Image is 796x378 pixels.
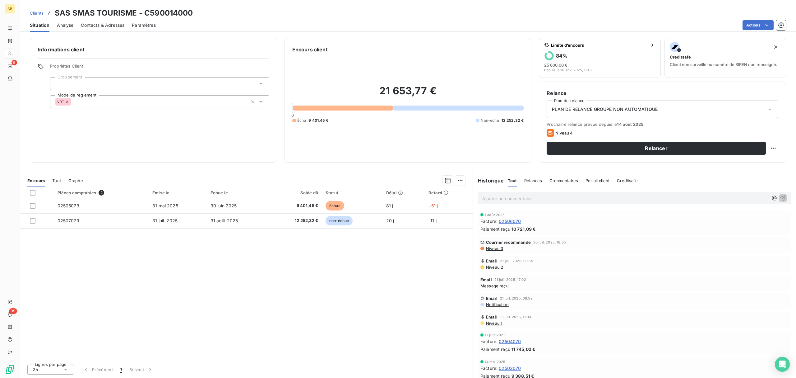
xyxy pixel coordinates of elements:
span: 12 252,32 € [272,218,318,224]
h6: 84 % [556,53,567,59]
span: 15 juil. 2025, 11:04 [500,315,531,319]
span: Client non surveillé ou numéro de SIREN non renseigné. [670,62,777,67]
h6: Informations client [38,46,269,53]
span: Limite d’encours [551,43,647,48]
button: Limite d’encours84%25 600,00 €Depuis le 14 janv. 2025, 11:46 [539,38,660,78]
span: 14 août 2025 [617,122,643,127]
span: Facture : [480,365,497,371]
span: Facture : [480,338,497,345]
div: Solde dû [272,190,318,195]
span: Analyse [57,22,73,28]
span: 02507079 [58,218,79,223]
span: Tout [52,178,61,183]
span: 81 j [386,203,393,208]
span: 30 juil. 2025, 18:35 [533,240,566,244]
span: Niveau 1 [485,321,502,326]
span: Niveau 4 [555,130,573,135]
button: Précédent [79,363,117,376]
span: Prochaine relance prévue depuis le [547,122,778,127]
span: Email [480,277,492,282]
span: 9 401,45 € [272,203,318,209]
span: 02505073 [58,203,79,208]
h3: SAS SMAS TOURISME - C590014000 [55,7,193,19]
span: 25 600,00 € [544,63,567,68]
span: Portail client [585,178,609,183]
span: Facture : [480,218,497,224]
span: Propriétés Client [50,64,269,72]
span: Paramètres [132,22,156,28]
span: 2 [99,190,104,196]
span: 02504070 [499,338,521,345]
span: Depuis le 14 janv. 2025, 11:46 [544,68,592,72]
span: 02503070 [499,365,521,371]
span: 6 [12,60,17,65]
span: 10 721,09 € [511,226,536,232]
span: Paiement reçu [480,226,510,232]
span: Courrier recommandé [486,240,531,245]
span: 14 mai 2025 [485,360,506,364]
button: Relancer [547,142,766,155]
span: Email [486,296,497,301]
span: Non-échu [481,118,499,123]
span: 12 252,32 € [502,118,524,123]
button: Suivant [126,363,157,376]
span: 31 juil. 2025 [152,218,178,223]
span: 0 [291,113,294,118]
div: Échue le [211,190,264,195]
span: Graphe [68,178,83,183]
span: 31 août 2025 [211,218,238,223]
span: Relances [524,178,542,183]
div: Délai [386,190,421,195]
span: Tout [508,178,517,183]
span: Notification [485,302,509,307]
div: Émise le [152,190,203,195]
span: 23 juil. 2025, 09:55 [500,259,533,263]
span: 21 juil. 2025, 08:52 [500,296,533,300]
img: Logo LeanPay [5,364,15,374]
span: Creditsafe [617,178,638,183]
span: 1 août 2025 [485,213,505,217]
span: VRT [57,100,64,104]
span: 11 745,02 € [511,346,536,352]
span: Contacts & Adresses [81,22,124,28]
span: Message reçu [480,283,509,288]
a: Clients [30,10,44,16]
button: CreditsafeClient non surveillé ou numéro de SIREN non renseigné. [664,38,786,78]
span: Email [486,258,497,263]
span: Niveau 3 [485,246,503,251]
div: Pièces comptables [58,190,145,196]
h2: 21 653,77 € [292,85,524,103]
input: Ajouter une valeur [71,99,76,105]
span: Creditsafe [670,54,691,59]
span: -11 j [428,218,437,223]
span: non-échue [326,216,353,225]
span: 20 j [386,218,394,223]
span: +51 j [428,203,438,208]
button: 1 [117,363,126,376]
span: Commentaires [549,178,578,183]
span: 31 mai 2025 [152,203,178,208]
span: 02506070 [499,218,521,224]
span: 99 [9,308,17,314]
button: Actions [743,20,774,30]
span: 17 juin 2025 [485,333,506,337]
div: Retard [428,190,469,195]
div: Open Intercom Messenger [775,357,790,372]
span: Niveau 2 [485,265,503,270]
span: 9 401,45 € [308,118,328,123]
input: Ajouter une valeur [55,81,60,87]
span: 1 [120,366,122,373]
a: 6 [5,61,15,71]
div: AB [5,4,15,14]
span: 25 [33,366,38,373]
span: 30 juin 2025 [211,203,237,208]
span: Paiement reçu [480,346,510,352]
span: En cours [27,178,45,183]
span: PLAN DE RELANCE GROUPE NON AUTOMATIQUE [552,106,658,112]
div: Statut [326,190,379,195]
span: Email [486,314,497,319]
span: 21 juil. 2025, 17:02 [494,278,526,281]
span: Échu [297,118,306,123]
span: échue [326,201,344,210]
h6: Historique [473,177,504,184]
